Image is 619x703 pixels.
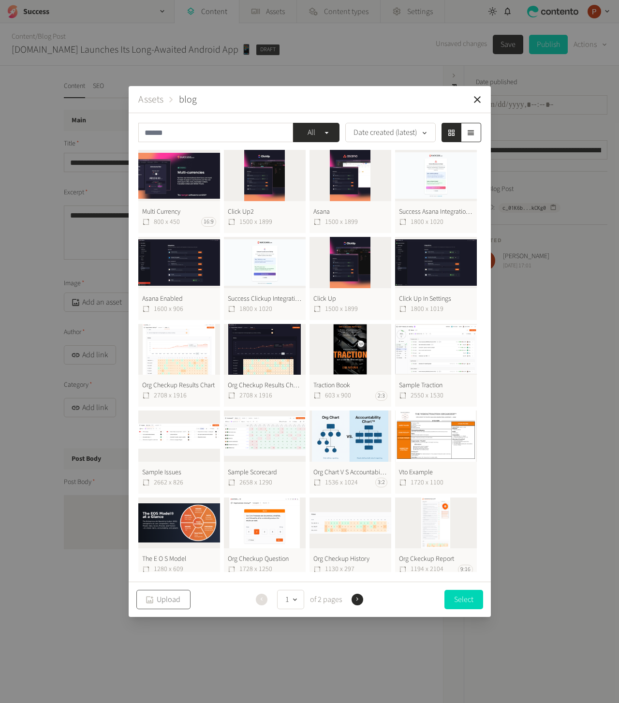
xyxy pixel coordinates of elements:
button: Select [444,590,483,609]
span: All [301,127,323,138]
button: All [293,123,339,142]
button: Assets [138,92,163,107]
button: 1 [277,590,304,609]
button: Upload [136,590,191,609]
button: blog [179,92,197,107]
span: of 2 pages [308,594,342,605]
button: Date created (latest) [345,123,436,142]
